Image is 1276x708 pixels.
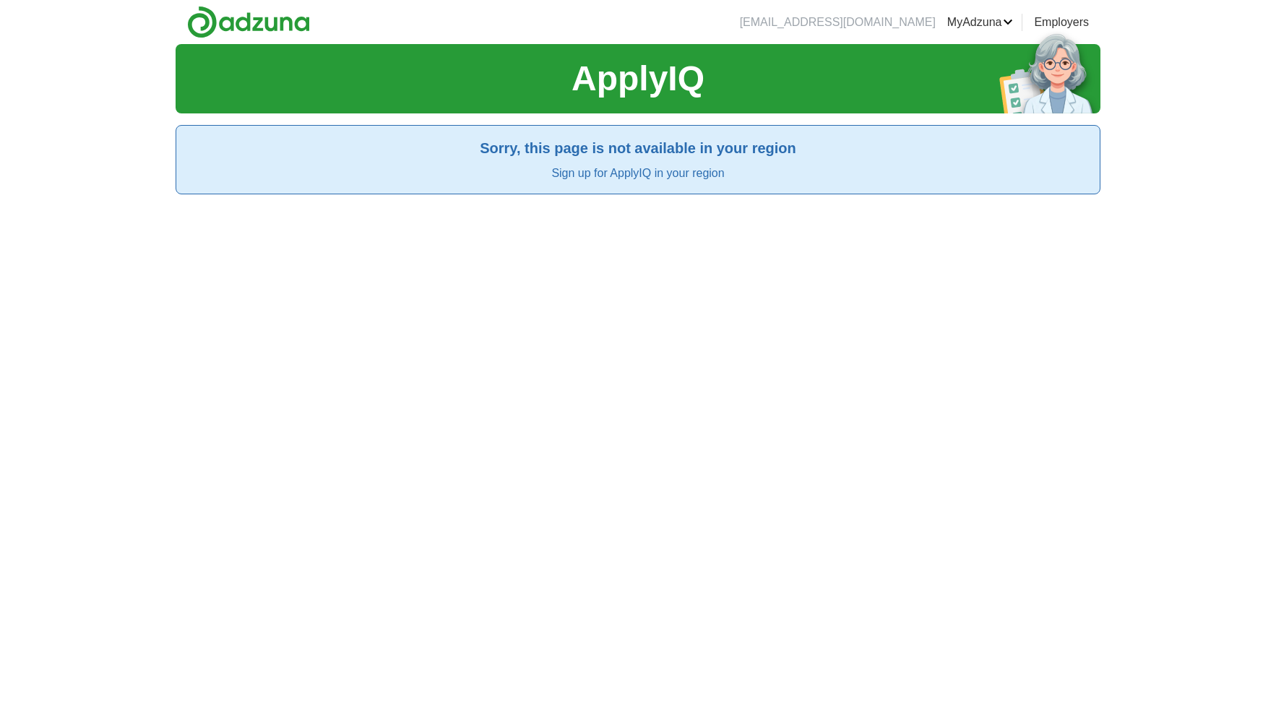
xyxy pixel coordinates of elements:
[188,137,1088,159] h2: Sorry, this page is not available in your region
[947,14,1014,31] a: MyAdzuna
[1034,14,1089,31] a: Employers
[551,167,724,179] a: Sign up for ApplyIQ in your region
[187,6,310,38] img: Adzuna logo
[740,14,936,31] li: [EMAIL_ADDRESS][DOMAIN_NAME]
[572,53,704,105] h1: ApplyIQ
